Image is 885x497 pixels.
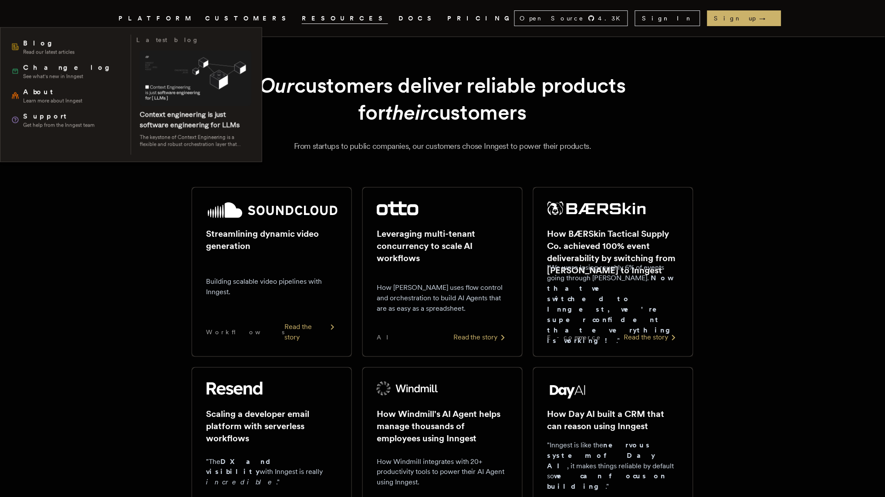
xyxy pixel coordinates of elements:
[206,228,338,252] h2: Streamlining dynamic video generation
[23,97,82,104] span: Learn more about Inngest
[23,87,82,97] span: About
[547,440,679,492] p: "Inngest is like the , it makes things reliable by default so ."
[206,478,276,487] em: incredible
[377,408,508,444] h2: How Windmill's AI Agent helps manage thousands of employees using Inngest
[7,84,125,108] a: AboutLearn more about Inngest
[707,10,781,26] a: Sign up
[533,187,693,357] a: BÆRSkin Tactical Supply Co. logoHow BÆRSkin Tactical Supply Co. achieved 100% event deliverabilit...
[7,108,125,132] a: SupportGet help from the Inngest team
[598,14,626,23] span: 4.3 K
[259,73,294,98] em: Our
[206,201,338,219] img: SoundCloud
[206,457,278,476] strong: DX and visibility
[206,276,338,297] p: Building scalable video pipelines with Inngest.
[377,382,439,396] img: Windmill
[547,228,679,276] h2: How BÆRSkin Tactical Supply Co. achieved 100% event deliverability by switching from [PERSON_NAME...
[23,49,74,56] span: Read our latest articles
[23,73,116,80] span: See what's new in Inngest
[635,10,700,26] a: Sign In
[206,457,338,488] p: "The with Inngest is really ."
[453,332,508,343] div: Read the story
[206,382,263,396] img: Resend
[377,457,508,488] p: How Windmill integrates with 20+ productivity tools to power their AI Agent using Inngest.
[136,35,199,45] h3: Latest blog
[362,187,523,357] a: Otto logoLeveraging multi-tenant concurrency to scale AI workflowsHow [PERSON_NAME] uses flow con...
[447,13,514,24] a: PRICING
[547,408,679,432] h2: How Day AI built a CRM that can reason using Inngest
[377,333,396,342] span: AI
[118,13,195,24] button: PLATFORM
[284,322,338,343] div: Read the story
[520,14,584,23] span: Open Source
[377,201,419,215] img: Otto
[547,472,666,491] strong: we can focus on building
[547,382,588,399] img: Day AI
[547,333,601,342] span: E-commerce
[23,111,95,122] span: Support
[385,100,428,125] em: their
[192,187,352,357] a: SoundCloud logoStreamlining dynamic video generationBuilding scalable video pipelines with Innges...
[129,140,756,152] p: From startups to public companies, our customers chose Inngest to power their products.
[547,441,655,470] strong: nervous system of Day AI
[377,282,508,314] p: How [PERSON_NAME] uses flow control and orchestration to build AI Agents that are as easy as a sp...
[7,35,125,59] a: BlogRead our latest articles
[23,63,116,73] span: Changelog
[547,262,679,346] p: "We were losing roughly 6% of events going through [PERSON_NAME]. ."
[213,72,672,126] h1: customers deliver reliable products for customers
[399,13,437,24] a: DOCS
[302,13,388,24] button: RESOURCES
[377,228,508,264] h2: Leveraging multi-tenant concurrency to scale AI workflows
[7,59,125,84] a: ChangelogSee what's new in Inngest
[205,13,291,24] a: CUSTOMERS
[140,111,240,129] a: Context engineering is just software engineering for LLMs
[206,328,284,336] span: Workflows
[624,332,679,343] div: Read the story
[23,38,74,49] span: Blog
[547,201,646,215] img: BÆRSkin Tactical Supply Co.
[23,122,95,129] span: Get help from the Inngest team
[760,14,774,23] span: →
[206,408,338,444] h2: Scaling a developer email platform with serverless workflows
[547,274,677,345] strong: Now that we switched to Inngest, we're super confident that everything is working!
